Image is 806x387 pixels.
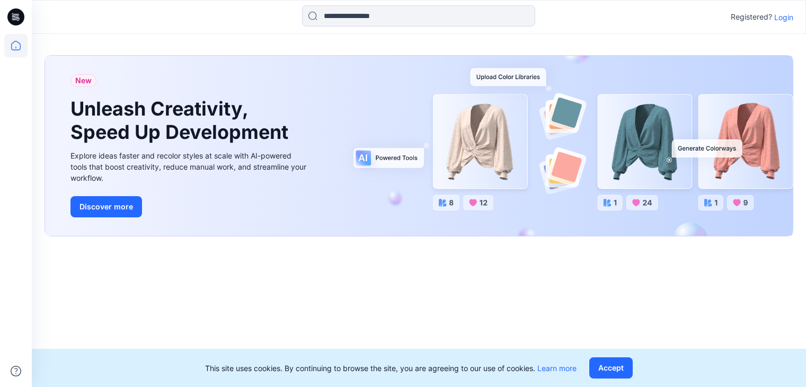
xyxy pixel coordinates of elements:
p: Registered? [731,11,772,23]
p: This site uses cookies. By continuing to browse the site, you are agreeing to our use of cookies. [205,363,577,374]
button: Accept [589,357,633,379]
p: Login [774,12,793,23]
a: Learn more [537,364,577,373]
div: Explore ideas faster and recolor styles at scale with AI-powered tools that boost creativity, red... [70,150,309,183]
a: Discover more [70,196,309,217]
span: New [75,74,92,87]
button: Discover more [70,196,142,217]
h1: Unleash Creativity, Speed Up Development [70,98,293,143]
